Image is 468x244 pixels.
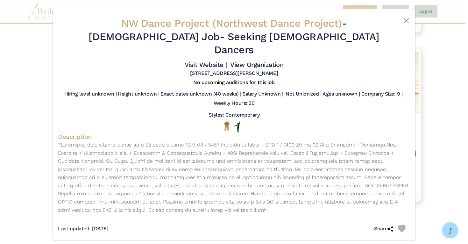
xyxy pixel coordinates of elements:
h5: Hiring level unknown | [64,91,117,97]
h5: No upcoming auditions for this job [193,79,275,86]
span: NW Dance Project (Northwest Dance Project) [121,17,342,29]
h5: Company Size: 9 | [361,91,403,97]
h5: Styles: Contemporary [209,112,259,118]
img: Flat [234,121,240,133]
a: Visit Website | [185,61,227,68]
h5: Share [374,226,398,232]
img: National [223,121,231,131]
h5: Not Unionized | [286,91,321,97]
h5: Last updated: [DATE] [58,226,108,232]
h4: Description [58,133,410,141]
a: View Organization [230,61,283,68]
button: Close [402,17,410,25]
h5: Weekly Hours: 30 [214,100,254,107]
h2: - - Seeking [DEMOGRAPHIC_DATA] Dancers [87,17,381,57]
p: *Loremipsu dolo sitame-conse adip Elitsedd eiusmo TEM 08 / 5457 Incididu ut labor - ETD 1 / 7409 ... [58,141,410,214]
h5: Height unknown | [118,91,159,97]
h5: Ages unknown | [323,91,360,97]
span: [DEMOGRAPHIC_DATA] Job [89,31,219,43]
h5: Exact dates unknown (40 weeks) | [160,91,241,97]
img: Heart [398,225,406,233]
h5: Salary Unknown | [242,91,283,97]
h5: [STREET_ADDRESS][PERSON_NAME] [190,70,278,77]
